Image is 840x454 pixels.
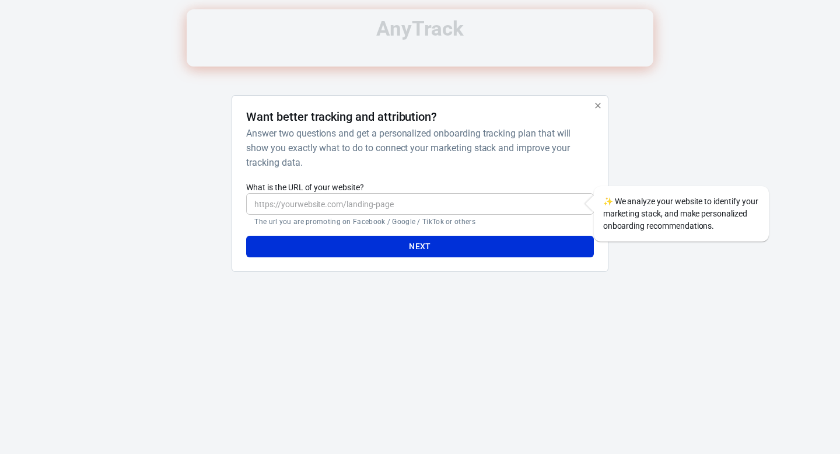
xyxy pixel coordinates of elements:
[603,197,613,206] span: sparkles
[246,181,593,193] label: What is the URL of your website?
[246,110,437,124] h4: Want better tracking and attribution?
[246,193,593,215] input: https://yourwebsite.com/landing-page
[254,217,585,226] p: The url you are promoting on Facebook / Google / TikTok or others
[187,9,653,67] iframe: Intercom live chat banner
[800,397,828,425] iframe: Intercom live chat
[246,126,589,170] h6: Answer two questions and get a personalized onboarding tracking plan that will show you exactly w...
[246,236,593,257] button: Next
[128,19,712,39] div: AnyTrack
[594,186,769,242] div: We analyze your website to identify your marketing stack, and make personalized onboarding recomm...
